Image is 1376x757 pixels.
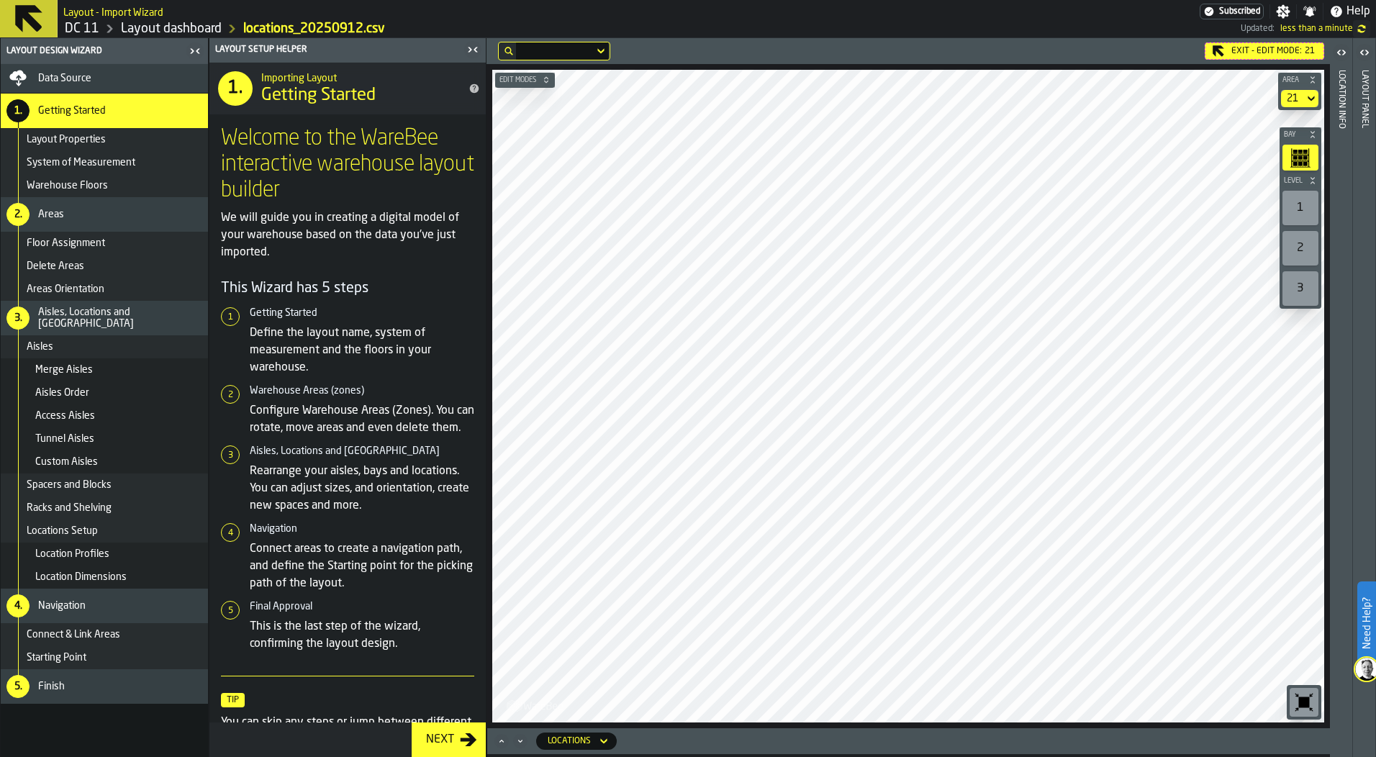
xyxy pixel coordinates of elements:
li: menu Aisles [1,335,208,358]
label: button-toggle-Close me [463,41,483,58]
div: Layout panel [1359,67,1370,753]
h6: Aisles, Locations and [GEOGRAPHIC_DATA] [250,445,474,457]
div: Menu Subscription [1200,4,1264,19]
div: button-toolbar-undefined [1287,685,1321,720]
header: Location Info [1330,38,1352,757]
div: 2 [1282,231,1318,266]
header: Layout Design Wizard [1,38,208,64]
span: Navigation [38,600,86,612]
li: menu Navigation [1,589,208,623]
li: menu Floor Assignment [1,232,208,255]
li: menu Location Profiles [1,543,208,566]
li: menu Data Source [1,64,208,94]
span: Aisles [27,341,53,353]
span: Updated: [1241,24,1275,34]
li: menu Getting Started [1,94,208,128]
span: Bay [1281,131,1305,139]
span: Finish [38,681,65,692]
div: Layout Design Wizard [4,46,185,56]
li: menu Custom Aisles [1,450,208,473]
label: button-toggle-Open [1354,41,1375,67]
span: Data Source [38,73,91,84]
span: Layout Properties [27,134,106,145]
div: title-Getting Started [209,63,486,114]
span: Access Aisles [35,410,95,422]
span: Areas [38,209,64,220]
span: Area [1280,76,1305,84]
li: menu Connect & Link Areas [1,623,208,646]
span: Warehouse Floors [27,180,108,191]
div: button-toolbar-undefined [1280,228,1321,268]
button: button- [1278,73,1321,87]
button: button-Next [412,722,486,757]
a: link-to-/wh/i/2e91095d-d0fa-471d-87cf-b9f7f81665fc/designer [121,21,222,37]
p: Define the layout name, system of measurement and the floors in your warehouse. [250,325,474,376]
li: menu Tunnel Aisles [1,427,208,450]
p: Rearrange your aisles, bays and locations. You can adjust sizes, and orientation, create new spac... [250,463,474,515]
li: menu Location Dimensions [1,566,208,589]
li: menu Layout Properties [1,128,208,151]
li: menu Warehouse Floors [1,174,208,197]
span: Getting Started [261,84,376,107]
li: menu Locations Setup [1,520,208,543]
h2: Sub Title [63,4,163,19]
p: Configure Warehouse Areas (Zones). You can rotate, move areas and even delete them. [250,402,474,437]
nav: Breadcrumb [63,20,652,37]
li: menu System of Measurement [1,151,208,174]
label: button-toggle-Open [1331,41,1352,67]
span: Starting Point [27,652,86,663]
div: Location Info [1336,67,1346,753]
span: Custom Aisles [35,456,98,468]
a: link-to-/wh/i/2e91095d-d0fa-471d-87cf-b9f7f81665fc [65,21,99,37]
span: Connect & Link Areas [27,629,120,640]
li: menu Aisles Order [1,381,208,404]
span: Racks and Shelving [27,502,112,514]
a: link-to-/wh/i/2e91095d-d0fa-471d-87cf-b9f7f81665fc/import/layout/97daaf61-11e2-4a77-bd0c-916a90e0... [243,21,385,37]
li: menu Delete Areas [1,255,208,278]
span: Aisles Order [35,387,89,399]
span: 21 [1305,46,1315,56]
div: 3 [1282,271,1318,306]
span: Help [1346,3,1370,20]
li: menu Spacers and Blocks [1,473,208,497]
span: Subscribed [1219,6,1260,17]
p: Connect areas to create a navigation path, and define the Starting point for the picking path of ... [250,540,474,592]
span: Floor Assignment [27,237,105,249]
span: Getting Started [38,105,106,117]
label: button-toggle-undefined [1353,20,1370,37]
div: hide filter [504,47,513,55]
label: button-toggle-Notifications [1297,4,1323,19]
li: menu Merge Aisles [1,358,208,381]
label: button-toggle-Close me [185,42,205,60]
span: Edit Modes [497,76,539,84]
span: Aisles, Locations and [GEOGRAPHIC_DATA] [38,307,202,330]
span: 9/15/2025, 8:11:25 AM [1280,24,1353,34]
span: Merge Aisles [35,364,93,376]
h6: Final Approval [250,601,474,612]
svg: Reset zoom and position [1293,691,1316,714]
a: logo-header [495,691,576,720]
h4: This Wizard has 5 steps [221,278,474,299]
div: Next [420,731,460,748]
button: button- [1280,127,1321,142]
div: Exit - Edit Mode: [1205,42,1324,60]
label: Need Help? [1359,583,1375,663]
div: 1. [218,71,253,106]
span: Locations Setup [27,525,98,537]
header: Layout Setup Helper [209,38,486,63]
div: DropdownMenuValue-21 [1281,90,1318,107]
h6: Getting Started [250,307,474,319]
div: 5. [6,675,30,698]
h6: Navigation [250,523,474,535]
li: menu Finish [1,669,208,704]
li: menu Areas [1,197,208,232]
button: Minimize [512,734,529,748]
li: menu Starting Point [1,646,208,669]
span: Delete Areas [27,260,84,272]
a: link-to-/wh/i/2e91095d-d0fa-471d-87cf-b9f7f81665fc/settings/billing [1200,4,1264,19]
span: Location Profiles [35,548,109,560]
div: DropdownMenuValue-21 [1287,93,1298,104]
header: Layout panel [1353,38,1375,757]
label: button-toggle-Help [1323,3,1376,20]
button: button- [495,73,555,87]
